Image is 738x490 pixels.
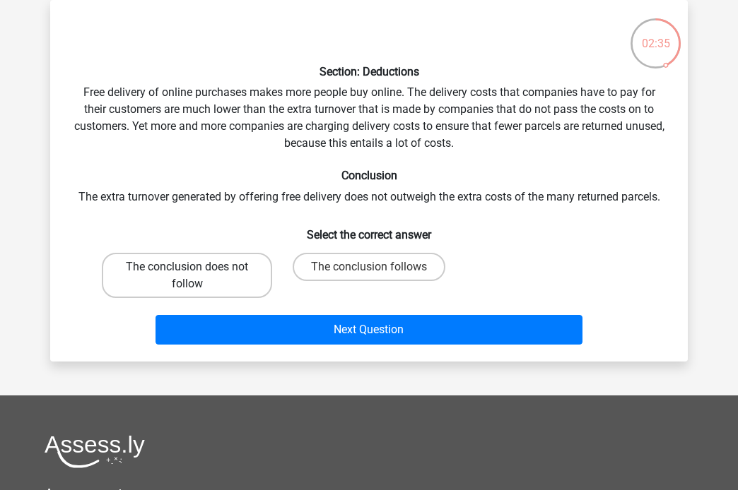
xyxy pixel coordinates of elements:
[73,217,665,241] h6: Select the correct answer
[73,169,665,182] h6: Conclusion
[629,17,682,52] div: 02:35
[56,11,682,350] div: Free delivery of online purchases makes more people buy online. The delivery costs that companies...
[102,253,272,298] label: The conclusion does not follow
[156,315,583,345] button: Next Question
[73,65,665,78] h6: Section: Deductions
[45,435,145,468] img: Assessly logo
[293,253,445,281] label: The conclusion follows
